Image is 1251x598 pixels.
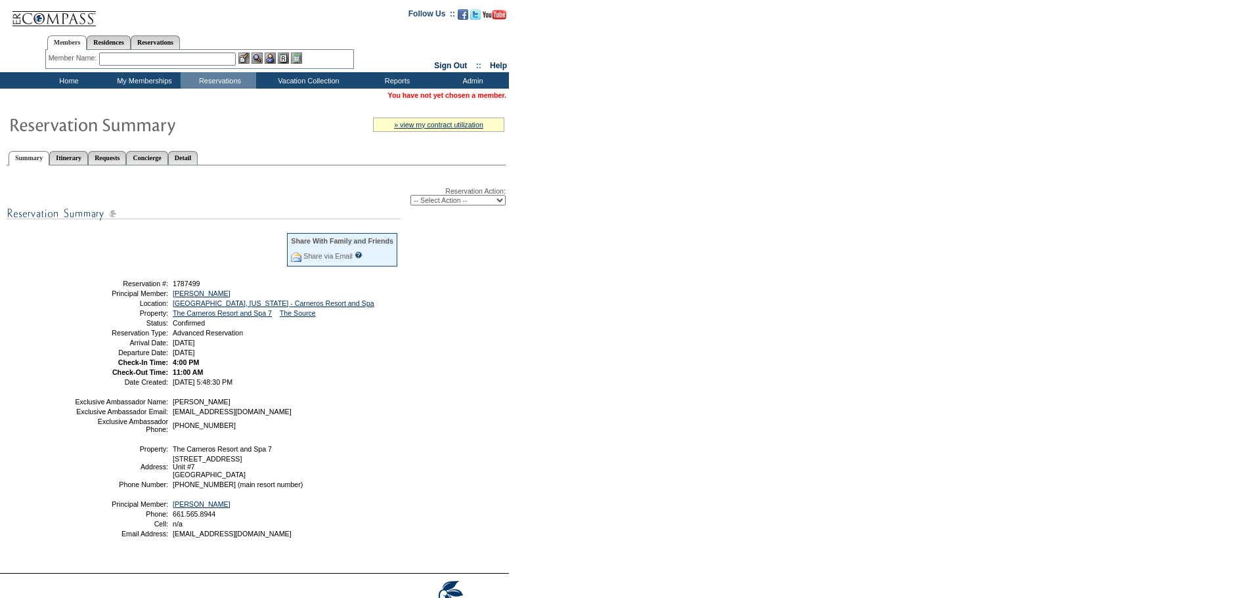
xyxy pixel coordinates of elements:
td: My Memberships [105,72,181,89]
td: Exclusive Ambassador Name: [74,398,168,406]
span: [DATE] [173,339,195,347]
span: You have not yet chosen a member. [388,91,506,99]
td: Phone Number: [74,481,168,488]
a: [PERSON_NAME] [173,289,230,297]
a: Summary [9,151,49,165]
img: Follow us on Twitter [470,9,481,20]
td: Principal Member: [74,289,168,297]
img: Become our fan on Facebook [458,9,468,20]
a: Share via Email [303,252,353,260]
td: Location: [74,299,168,307]
span: 4:00 PM [173,358,199,366]
img: b_calculator.gif [291,53,302,64]
td: Home [30,72,105,89]
a: Sign Out [434,61,467,70]
a: » view my contract utilization [394,121,483,129]
a: Detail [168,151,198,165]
img: Impersonate [265,53,276,64]
td: Arrival Date: [74,339,168,347]
div: Share With Family and Friends [291,237,393,245]
span: [STREET_ADDRESS] Unit #7 [GEOGRAPHIC_DATA] [173,455,246,479]
td: Reports [358,72,433,89]
td: Reservation #: [74,280,168,288]
span: 1787499 [173,280,200,288]
td: Email Address: [74,530,168,538]
td: Cell: [74,520,168,528]
div: Reservation Action: [7,187,506,205]
a: The Source [280,309,316,317]
td: Date Created: [74,378,168,386]
span: [PHONE_NUMBER] (main resort number) [173,481,303,488]
a: Help [490,61,507,70]
img: Reservaton Summary [9,111,271,137]
td: Property: [74,309,168,317]
input: What is this? [355,251,362,259]
a: [GEOGRAPHIC_DATA], [US_STATE] - Carneros Resort and Spa [173,299,374,307]
span: :: [476,61,481,70]
span: [PERSON_NAME] [173,398,230,406]
img: subTtlResSummary.gif [7,205,401,222]
td: Vacation Collection [256,72,358,89]
span: Advanced Reservation [173,329,243,337]
td: Address: [74,455,168,479]
strong: Check-Out Time: [112,368,168,376]
span: [DATE] 5:48:30 PM [173,378,232,386]
td: Reservations [181,72,256,89]
span: [DATE] [173,349,195,356]
span: [EMAIL_ADDRESS][DOMAIN_NAME] [173,408,292,416]
td: Principal Member: [74,500,168,508]
span: [PHONE_NUMBER] [173,421,236,429]
img: View [252,53,263,64]
td: Phone: [74,510,168,518]
img: Reservations [278,53,289,64]
strong: Check-In Time: [118,358,168,366]
td: Reservation Type: [74,329,168,337]
td: Follow Us :: [408,8,455,24]
img: Subscribe to our YouTube Channel [483,10,506,20]
img: b_edit.gif [238,53,250,64]
a: Become our fan on Facebook [458,13,468,21]
span: n/a [173,520,183,528]
a: [PERSON_NAME] [173,500,230,508]
a: Requests [88,151,126,165]
span: Confirmed [173,319,205,327]
div: Member Name: [49,53,99,64]
td: Admin [433,72,509,89]
span: The Carneros Resort and Spa 7 [173,445,272,453]
a: Reservations [131,35,180,49]
a: Concierge [126,151,167,165]
span: 11:00 AM [173,368,203,376]
span: 661.565.8944 [173,510,215,518]
span: [EMAIL_ADDRESS][DOMAIN_NAME] [173,530,292,538]
td: Status: [74,319,168,327]
a: The Carneros Resort and Spa 7 [173,309,272,317]
a: Follow us on Twitter [470,13,481,21]
a: Residences [87,35,131,49]
a: Itinerary [49,151,88,165]
td: Departure Date: [74,349,168,356]
td: Exclusive Ambassador Email: [74,408,168,416]
td: Exclusive Ambassador Phone: [74,417,168,433]
td: Property: [74,445,168,453]
a: Members [47,35,87,50]
a: Subscribe to our YouTube Channel [483,13,506,21]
